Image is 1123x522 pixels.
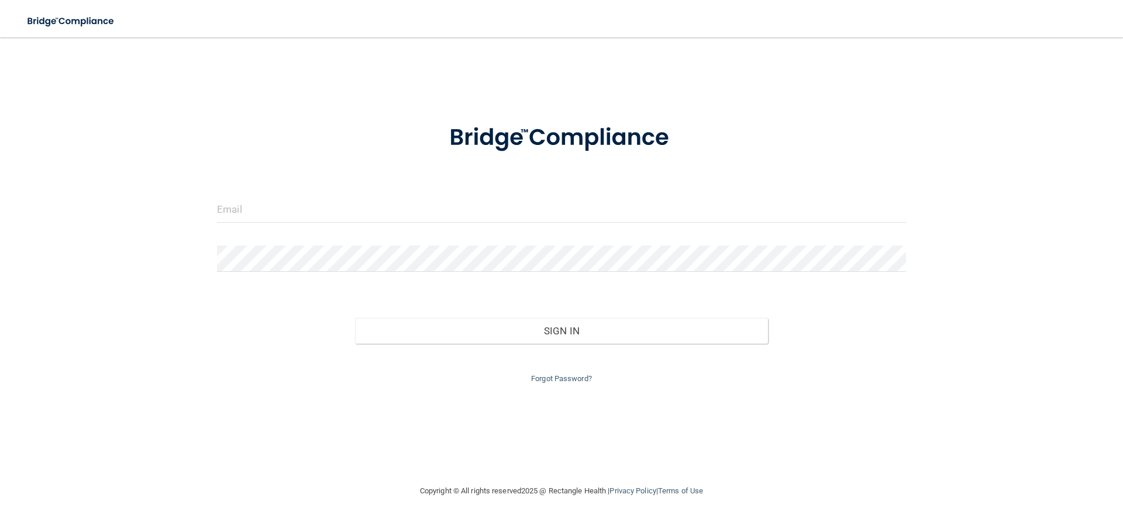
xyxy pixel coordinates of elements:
[18,9,125,33] img: bridge_compliance_login_screen.278c3ca4.svg
[609,486,656,495] a: Privacy Policy
[531,374,592,383] a: Forgot Password?
[348,472,775,510] div: Copyright © All rights reserved 2025 @ Rectangle Health | |
[355,318,769,344] button: Sign In
[658,486,703,495] a: Terms of Use
[217,196,906,223] input: Email
[425,108,698,168] img: bridge_compliance_login_screen.278c3ca4.svg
